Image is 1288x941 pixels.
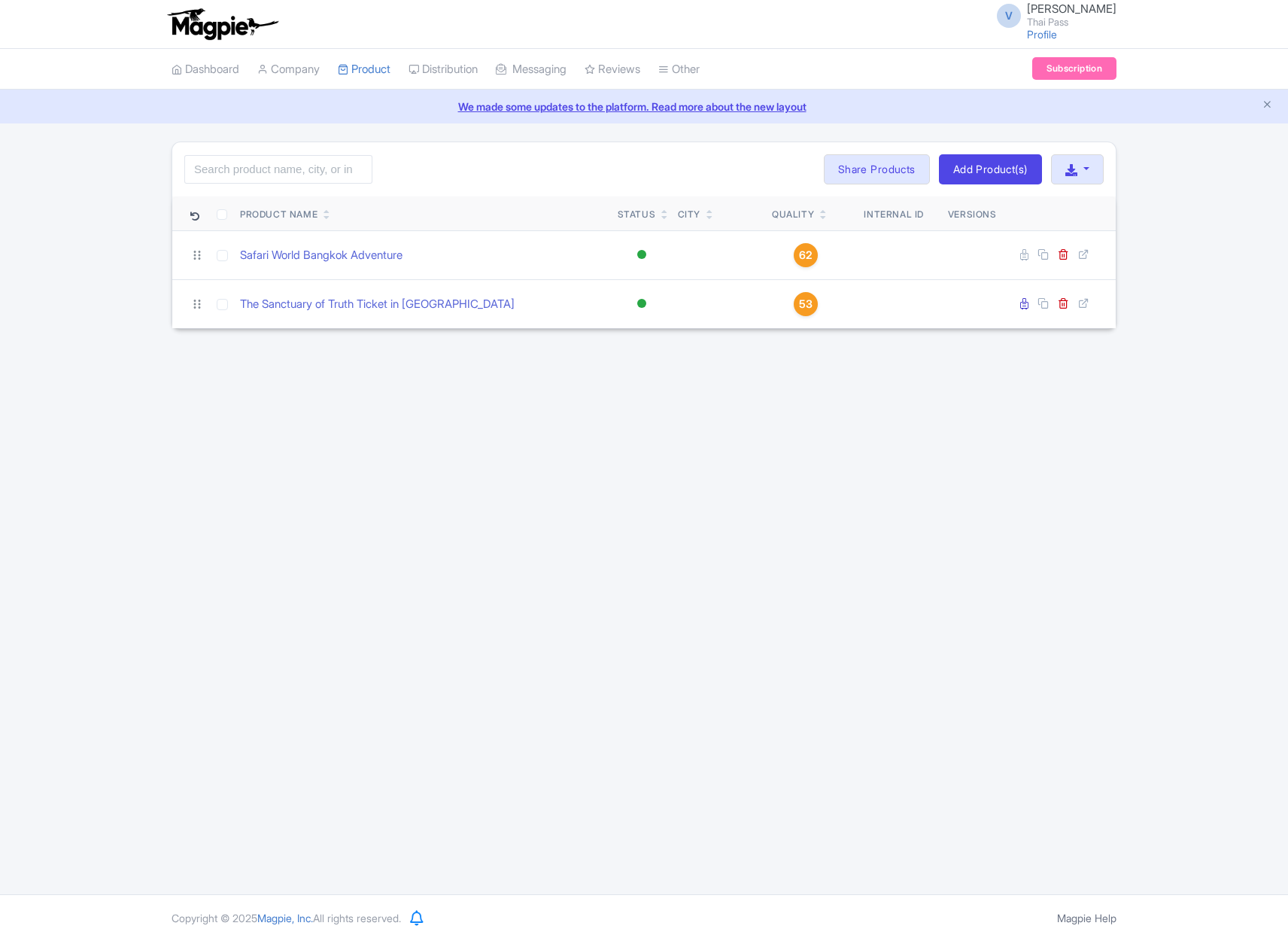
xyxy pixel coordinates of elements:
[658,49,700,90] a: Other
[184,155,372,184] input: Search product name, city, or interal id
[678,208,700,221] div: City
[634,293,649,315] div: Active
[496,49,567,90] a: Messaging
[772,243,840,267] a: 62
[1057,912,1116,924] a: Magpie Help
[942,196,1003,231] th: Versions
[1027,17,1116,27] small: Thai Pass
[997,4,1021,28] span: V
[1032,57,1116,80] a: Subscription
[409,49,478,90] a: Distribution
[939,154,1042,184] a: Add Product(s)
[164,8,281,41] img: logo-ab69f6fb50320c5b225c76a69d11143b.png
[799,247,813,263] span: 62
[240,247,402,264] a: Safari World Bangkok Adventure
[257,49,320,90] a: Company
[799,296,813,312] span: 53
[618,208,656,221] div: Status
[338,49,390,90] a: Product
[772,292,840,316] a: 53
[1262,97,1273,114] button: Close announcement
[1027,2,1116,16] span: [PERSON_NAME]
[240,296,515,313] a: The Sanctuary of Truth Ticket in [GEOGRAPHIC_DATA]
[772,208,814,221] div: Quality
[172,49,239,90] a: Dashboard
[9,99,1279,114] a: We made some updates to the platform. Read more about the new layout
[585,49,640,90] a: Reviews
[634,244,649,266] div: Active
[824,154,930,184] a: Share Products
[1027,28,1057,41] a: Profile
[846,196,942,231] th: Internal ID
[240,208,317,221] div: Product Name
[988,3,1116,27] a: V [PERSON_NAME] Thai Pass
[257,912,313,924] span: Magpie, Inc.
[163,910,410,926] div: Copyright © 2025 All rights reserved.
